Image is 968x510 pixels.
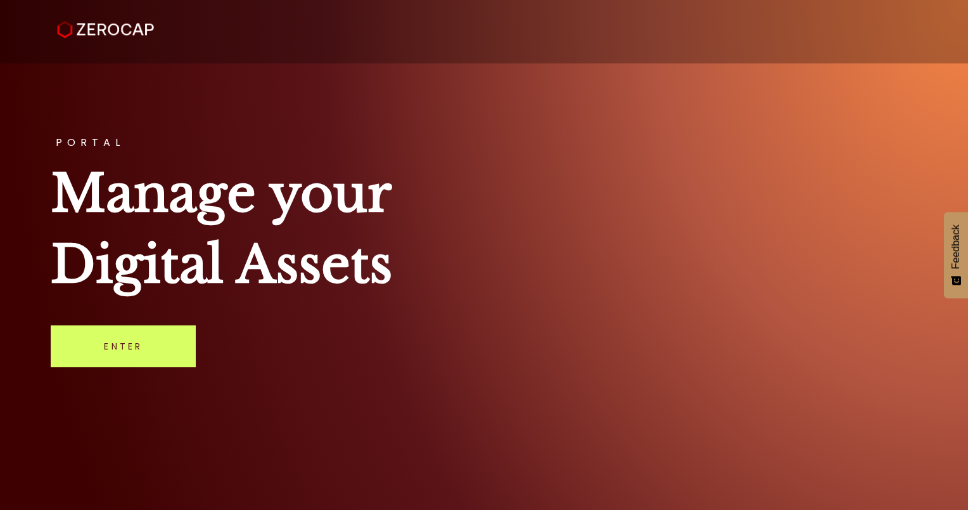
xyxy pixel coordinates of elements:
[51,158,917,300] h1: Manage your Digital Assets
[944,212,968,298] button: Feedback - Show survey
[57,21,154,39] img: ZeroCap
[950,225,962,269] span: Feedback
[51,325,196,367] a: Enter
[51,138,917,148] h3: PORTAL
